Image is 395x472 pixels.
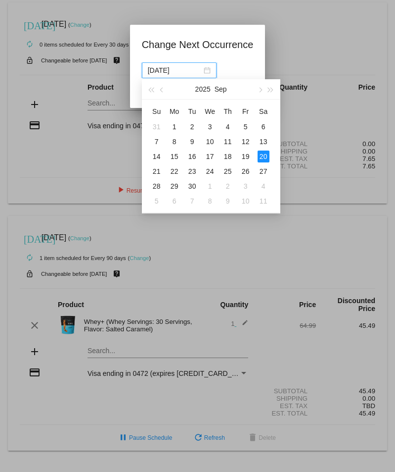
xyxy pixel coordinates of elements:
[258,121,269,133] div: 6
[258,195,269,207] div: 11
[215,79,227,99] button: Sep
[186,195,198,207] div: 7
[169,195,180,207] div: 6
[186,121,198,133] div: 2
[219,194,237,209] td: 10/9/2025
[240,195,252,207] div: 10
[201,164,219,179] td: 9/24/2025
[186,165,198,177] div: 23
[219,134,237,149] td: 9/11/2025
[219,119,237,134] td: 9/4/2025
[237,194,255,209] td: 10/10/2025
[166,119,183,134] td: 9/1/2025
[148,119,166,134] td: 8/31/2025
[240,165,252,177] div: 26
[255,104,272,119] th: Sat
[183,164,201,179] td: 9/23/2025
[255,194,272,209] td: 10/11/2025
[151,195,163,207] div: 5
[183,104,201,119] th: Tue
[166,164,183,179] td: 9/22/2025
[258,136,269,148] div: 13
[204,180,216,192] div: 1
[201,149,219,164] td: 9/17/2025
[151,180,163,192] div: 28
[186,180,198,192] div: 30
[183,194,201,209] td: 10/7/2025
[186,151,198,162] div: 16
[148,164,166,179] td: 9/21/2025
[151,165,163,177] div: 21
[219,179,237,194] td: 10/2/2025
[237,179,255,194] td: 10/3/2025
[148,149,166,164] td: 9/14/2025
[148,134,166,149] td: 9/7/2025
[166,179,183,194] td: 9/29/2025
[265,79,276,99] button: Next year (Control + right)
[169,121,180,133] div: 1
[146,79,157,99] button: Last year (Control + left)
[169,136,180,148] div: 8
[166,104,183,119] th: Mon
[255,119,272,134] td: 9/6/2025
[186,136,198,148] div: 9
[204,136,216,148] div: 10
[255,179,272,194] td: 10/4/2025
[219,164,237,179] td: 9/25/2025
[237,134,255,149] td: 9/12/2025
[222,195,234,207] div: 9
[201,134,219,149] td: 9/10/2025
[204,121,216,133] div: 3
[148,104,166,119] th: Sun
[222,121,234,133] div: 4
[258,165,269,177] div: 27
[237,149,255,164] td: 9/19/2025
[222,180,234,192] div: 2
[237,119,255,134] td: 9/5/2025
[183,179,201,194] td: 9/30/2025
[222,165,234,177] div: 25
[166,134,183,149] td: 9/8/2025
[166,194,183,209] td: 10/6/2025
[183,149,201,164] td: 9/16/2025
[204,151,216,162] div: 17
[166,149,183,164] td: 9/15/2025
[201,104,219,119] th: Wed
[255,134,272,149] td: 9/13/2025
[222,151,234,162] div: 18
[240,151,252,162] div: 19
[258,180,269,192] div: 4
[240,121,252,133] div: 5
[201,194,219,209] td: 10/8/2025
[237,164,255,179] td: 9/26/2025
[222,136,234,148] div: 11
[258,151,269,162] div: 20
[169,165,180,177] div: 22
[240,180,252,192] div: 3
[148,65,202,76] input: Select date
[201,119,219,134] td: 9/3/2025
[183,119,201,134] td: 9/2/2025
[148,194,166,209] td: 10/5/2025
[151,121,163,133] div: 31
[142,37,254,52] h1: Change Next Occurrence
[204,195,216,207] div: 8
[219,104,237,119] th: Thu
[219,149,237,164] td: 9/18/2025
[169,180,180,192] div: 29
[195,79,211,99] button: 2025
[255,149,272,164] td: 9/20/2025
[240,136,252,148] div: 12
[148,179,166,194] td: 9/28/2025
[201,179,219,194] td: 10/1/2025
[169,151,180,162] div: 15
[254,79,265,99] button: Next month (PageDown)
[157,79,168,99] button: Previous month (PageUp)
[151,151,163,162] div: 14
[183,134,201,149] td: 9/9/2025
[237,104,255,119] th: Fri
[204,165,216,177] div: 24
[151,136,163,148] div: 7
[255,164,272,179] td: 9/27/2025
